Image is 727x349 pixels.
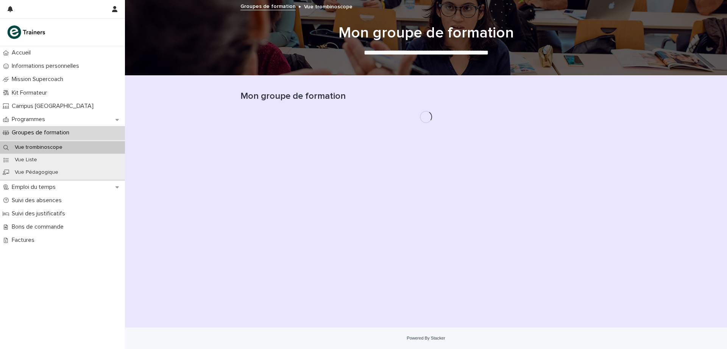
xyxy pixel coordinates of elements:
p: Informations personnelles [9,62,85,70]
p: Emploi du temps [9,184,62,191]
p: Bons de commande [9,223,70,231]
p: Vue trombinoscope [304,2,353,10]
h1: Mon groupe de formation [240,91,612,102]
p: Campus [GEOGRAPHIC_DATA] [9,103,100,110]
p: Suivi des justificatifs [9,210,71,217]
p: Suivi des absences [9,197,68,204]
p: Kit Formateur [9,89,53,97]
a: Groupes de formation [240,2,296,10]
p: Programmes [9,116,51,123]
p: Vue Liste [9,157,43,163]
p: Mission Supercoach [9,76,69,83]
p: Accueil [9,49,37,56]
p: Vue trombinoscope [9,144,69,151]
p: Groupes de formation [9,129,75,136]
p: Vue Pédagogique [9,169,64,176]
img: K0CqGN7SDeD6s4JG8KQk [6,25,48,40]
h1: Mon groupe de formation [240,24,612,42]
a: Powered By Stacker [407,336,445,340]
p: Factures [9,237,41,244]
